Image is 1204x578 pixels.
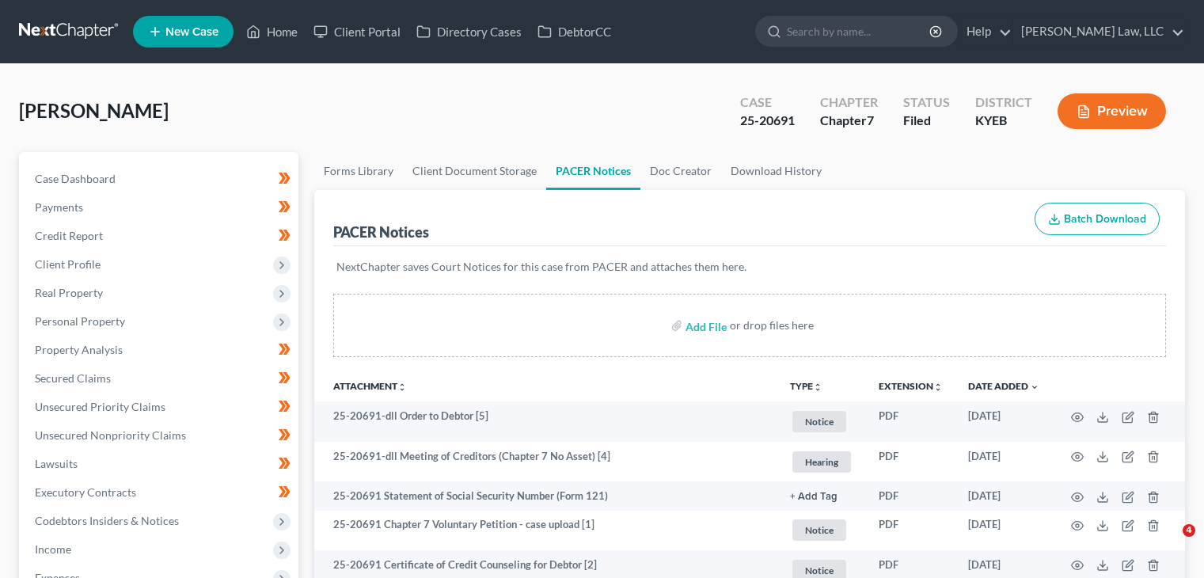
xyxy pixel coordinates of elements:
a: Doc Creator [640,152,721,190]
span: Secured Claims [35,371,111,385]
a: Secured Claims [22,364,298,393]
a: DebtorCC [530,17,619,46]
span: Hearing [792,451,851,473]
a: Help [959,17,1012,46]
div: KYEB [975,112,1032,130]
td: PDF [866,481,955,510]
a: Directory Cases [408,17,530,46]
span: Notice [792,519,846,541]
button: Preview [1058,93,1166,129]
a: Unsecured Priority Claims [22,393,298,421]
a: Client Portal [306,17,408,46]
button: Batch Download [1035,203,1160,236]
div: Chapter [820,93,878,112]
div: Case [740,93,795,112]
td: 25-20691-dll Order to Debtor [5] [314,401,777,442]
a: Payments [22,193,298,222]
a: Hearing [790,449,853,475]
a: Date Added expand_more [968,380,1039,392]
i: unfold_more [813,382,822,392]
td: PDF [866,401,955,442]
a: Download History [721,152,831,190]
span: Batch Download [1064,212,1146,226]
a: [PERSON_NAME] Law, LLC [1013,17,1184,46]
a: Credit Report [22,222,298,250]
td: [DATE] [955,442,1052,482]
p: NextChapter saves Court Notices for this case from PACER and attaches them here. [336,259,1163,275]
a: Home [238,17,306,46]
a: + Add Tag [790,489,853,504]
span: 4 [1183,524,1195,537]
span: Unsecured Priority Claims [35,400,165,413]
button: + Add Tag [790,492,837,502]
div: or drop files here [730,318,814,333]
a: PACER Notices [546,152,640,190]
td: [DATE] [955,511,1052,551]
a: Attachmentunfold_more [333,380,407,392]
div: 25-20691 [740,112,795,130]
span: Personal Property [35,314,125,328]
td: 25-20691-dll Meeting of Creditors (Chapter 7 No Asset) [4] [314,442,777,482]
span: Property Analysis [35,343,123,356]
span: New Case [165,26,218,38]
div: Status [903,93,950,112]
a: Executory Contracts [22,478,298,507]
td: [DATE] [955,401,1052,442]
td: PDF [866,511,955,551]
span: Credit Report [35,229,103,242]
button: TYPEunfold_more [790,382,822,392]
i: unfold_more [933,382,943,392]
span: Unsecured Nonpriority Claims [35,428,186,442]
div: Filed [903,112,950,130]
span: [PERSON_NAME] [19,99,169,122]
span: Client Profile [35,257,101,271]
a: Forms Library [314,152,403,190]
a: Notice [790,517,853,543]
td: PDF [866,442,955,482]
span: Notice [792,411,846,432]
a: Property Analysis [22,336,298,364]
span: Real Property [35,286,103,299]
td: 25-20691 Statement of Social Security Number (Form 121) [314,481,777,510]
div: Chapter [820,112,878,130]
div: PACER Notices [333,222,429,241]
a: Extensionunfold_more [879,380,943,392]
a: Lawsuits [22,450,298,478]
span: Income [35,542,71,556]
a: Notice [790,409,853,435]
span: Case Dashboard [35,172,116,185]
span: 7 [867,112,874,127]
span: Codebtors Insiders & Notices [35,514,179,527]
td: 25-20691 Chapter 7 Voluntary Petition - case upload [1] [314,511,777,551]
span: Executory Contracts [35,485,136,499]
a: Unsecured Nonpriority Claims [22,421,298,450]
div: District [975,93,1032,112]
iframe: Intercom live chat [1150,524,1188,562]
a: Case Dashboard [22,165,298,193]
i: expand_more [1030,382,1039,392]
td: [DATE] [955,481,1052,510]
span: Lawsuits [35,457,78,470]
input: Search by name... [787,17,932,46]
i: unfold_more [397,382,407,392]
span: Payments [35,200,83,214]
a: Client Document Storage [403,152,546,190]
